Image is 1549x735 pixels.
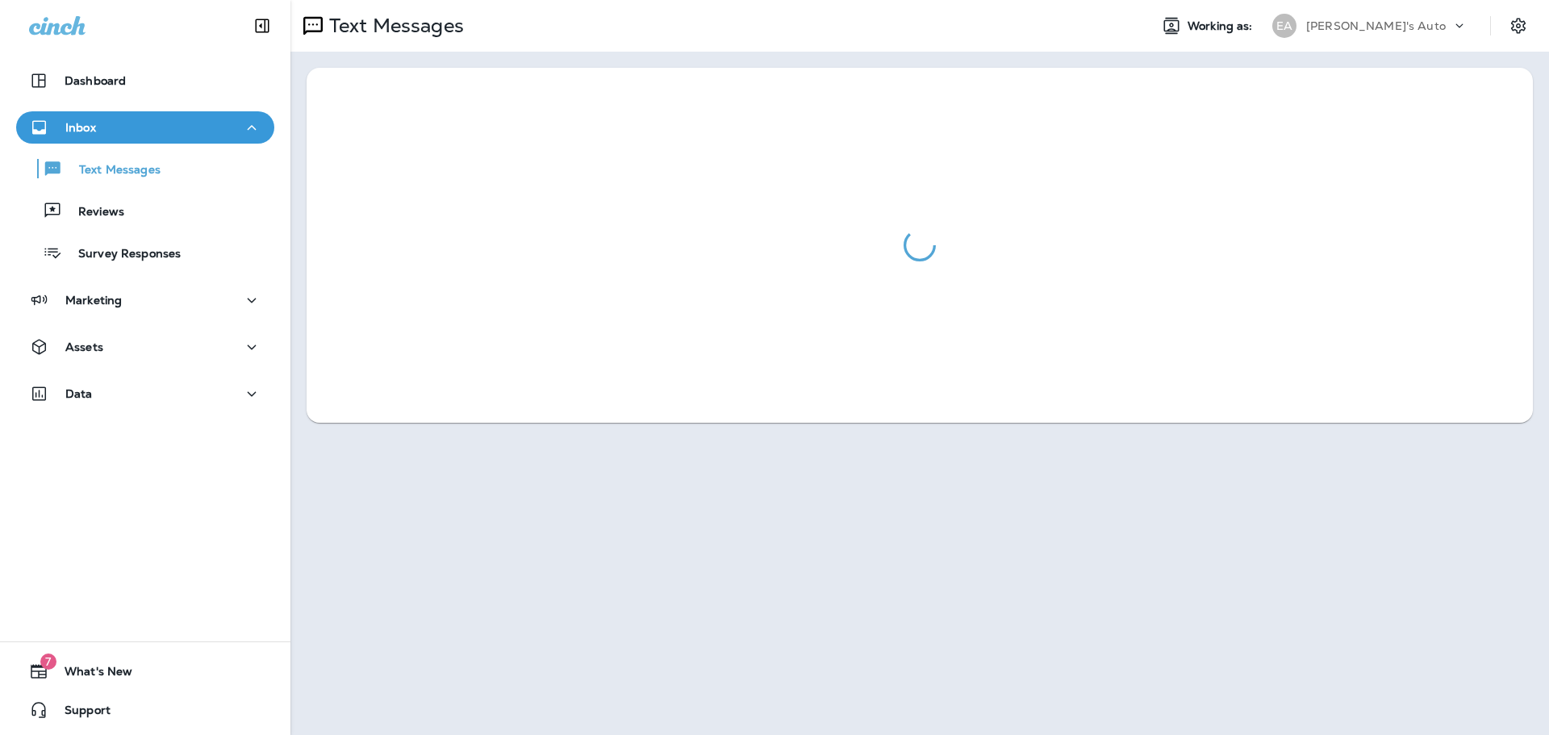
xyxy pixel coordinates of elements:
[16,152,274,186] button: Text Messages
[63,163,161,178] p: Text Messages
[16,65,274,97] button: Dashboard
[65,121,96,134] p: Inbox
[16,378,274,410] button: Data
[16,655,274,687] button: 7What's New
[16,694,274,726] button: Support
[16,284,274,316] button: Marketing
[16,236,274,269] button: Survey Responses
[16,194,274,228] button: Reviews
[240,10,285,42] button: Collapse Sidebar
[62,205,124,220] p: Reviews
[16,111,274,144] button: Inbox
[1504,11,1533,40] button: Settings
[323,14,464,38] p: Text Messages
[65,294,122,307] p: Marketing
[48,704,111,723] span: Support
[40,654,56,670] span: 7
[65,387,93,400] p: Data
[1306,19,1446,32] p: [PERSON_NAME]'s Auto
[65,74,126,87] p: Dashboard
[1272,14,1296,38] div: EA
[48,665,132,684] span: What's New
[62,247,181,262] p: Survey Responses
[16,331,274,363] button: Assets
[65,340,103,353] p: Assets
[1188,19,1256,33] span: Working as:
